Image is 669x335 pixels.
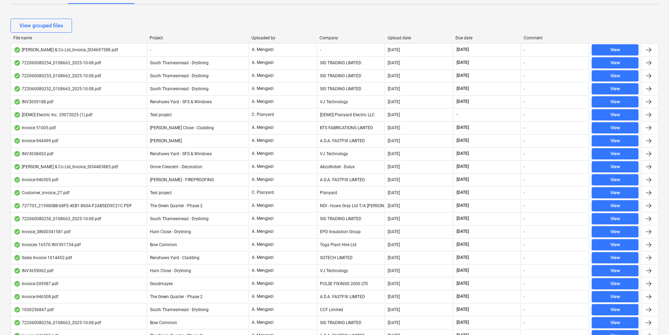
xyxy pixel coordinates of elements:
div: OCR finished [14,216,21,222]
p: A. Mengjezi [252,320,274,326]
div: View [610,111,620,119]
div: 722060080253_0108663_2025-10-08.pdf [14,73,101,79]
div: OCR finished [14,294,21,300]
div: VJ Technology [317,96,385,107]
div: OCR finished [14,164,21,170]
div: - [524,320,525,325]
p: A. Mengjezi [252,229,274,235]
button: View [592,291,638,302]
span: - [150,47,151,52]
button: View [592,317,638,328]
div: View [610,215,620,223]
div: INV3659062.pdf [14,268,53,274]
div: INV3659188.pdf [14,99,53,105]
div: - [317,44,385,55]
p: A. Mengjezi [252,216,274,222]
span: [DATE] [456,229,470,235]
div: Project [150,35,246,40]
span: [DATE] [456,73,470,79]
span: [DATE] [456,138,470,144]
div: File name [13,35,144,40]
p: A. Mengjezi [252,125,274,131]
div: OCR finished [14,151,21,157]
div: Invoice-946505.pdf [14,177,58,183]
button: View [592,226,638,237]
div: SIG TRADING LIMITED [317,213,385,224]
span: [DATE] [456,320,470,326]
div: OCR finished [14,138,21,144]
div: - [524,125,525,130]
div: View [610,280,620,288]
p: A. Mengjezi [252,203,274,209]
div: Invoice 51005.pdf [14,125,56,131]
div: [DATE] [388,73,400,78]
div: View [610,46,620,54]
span: Grove Crescent - Decoration [150,164,202,169]
span: Bow Common [150,320,177,325]
div: Invoice-209587.pdf [14,281,58,287]
button: View [592,148,638,159]
span: [DATE] [456,242,470,248]
div: VJ Technology [317,148,385,159]
span: South Thamesmead - Drylining [150,86,209,91]
div: A.D.A. FASTFIX LIMITED [317,135,385,146]
div: View [610,306,620,314]
div: - [524,216,525,221]
div: - [524,177,525,182]
button: View [592,135,638,146]
span: - [456,112,459,118]
span: [DATE] [456,255,470,261]
div: [DATE] [388,294,400,299]
p: C. Planyard [252,190,274,196]
button: View [592,96,638,107]
span: Trent Park [150,138,182,143]
div: SOTECH LIMITED [317,252,385,263]
div: OCR finished [14,86,21,92]
span: [DATE] [456,281,470,287]
span: The Green Quarter - Phase 2 [150,203,203,208]
div: View [610,85,620,93]
div: View [610,189,620,197]
div: - [524,203,525,208]
div: - [524,268,525,273]
div: View [610,72,620,80]
div: OCR finished [14,190,21,196]
div: [DATE] [388,203,400,208]
span: South Thamesmead - Drylining [150,216,209,221]
p: A. Mengjezi [252,99,274,105]
div: [DATE] [388,112,400,117]
div: OCR finished [14,229,21,235]
div: OCR finished [14,242,21,248]
div: [DATE] [388,307,400,312]
div: 722060080254_0108663_2025-10-08.pdf [14,60,101,66]
div: PULSE FIXINGS 2000 LTD [317,278,385,289]
p: A. Mengjezi [252,281,274,287]
div: - [524,229,525,234]
div: BTS FABRICATIONS LIMITED [317,122,385,133]
div: SIG TRADING LIMITED [317,57,385,68]
p: A. Mengjezi [252,60,274,66]
p: A. Mengjezi [252,73,274,79]
div: CCF Limited [317,304,385,315]
div: OCR finished [14,177,21,183]
p: A. Mengjezi [252,268,274,274]
button: View [592,44,638,55]
div: [DATE] [388,99,400,104]
span: Renshaws Yard - SFS & Windows [150,151,212,156]
div: 722060080250_0108663_2025-10-08.pdf [14,216,101,222]
div: Uploaded by [251,35,314,40]
div: AkzoNobel - Dulux [317,161,385,172]
div: NDI - Huws Gray Ltd T/A [PERSON_NAME] [317,200,385,211]
div: View [610,241,620,249]
span: Test project [150,190,172,195]
span: Newton Close - Cladding [150,125,214,130]
div: [DATE] [388,138,400,143]
div: - [524,99,525,104]
iframe: Chat Widget [634,301,669,335]
div: OCR finished [14,255,21,261]
span: [DATE] [456,47,470,53]
span: Ham Close - Drylining [150,229,191,234]
div: [DATE] [388,177,400,182]
div: [DATE] [388,242,400,247]
div: Toga Plant Hire Ltd [317,239,385,250]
